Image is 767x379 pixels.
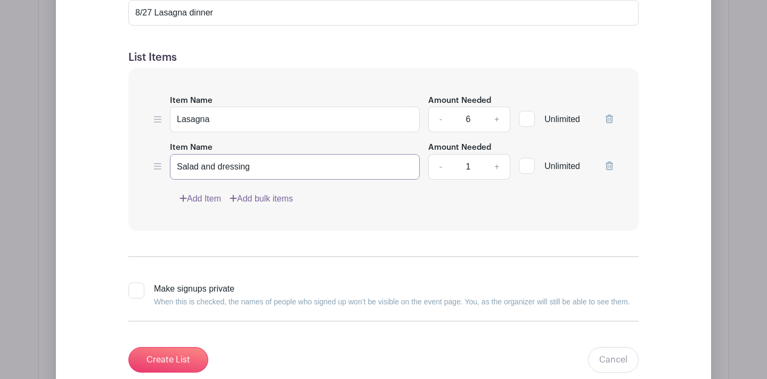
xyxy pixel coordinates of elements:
h5: List Items [128,51,639,64]
label: Item Name [170,95,213,107]
a: + [484,154,510,180]
span: Unlimited [544,115,580,124]
input: e.g. Snacks or Check-in Attendees [170,107,420,132]
label: Amount Needed [428,95,491,107]
a: Add bulk items [230,192,293,205]
div: Make signups private [154,283,630,308]
a: - [428,107,453,132]
small: When this is checked, the names of people who signed up won’t be visible on the event page. You, ... [154,297,630,306]
span: Unlimited [544,162,580,171]
a: Add Item [179,192,221,205]
input: Create List [128,347,208,373]
a: - [428,154,453,180]
a: + [484,107,510,132]
label: Amount Needed [428,142,491,154]
label: Item Name [170,142,213,154]
a: Cancel [588,347,639,373]
input: e.g. Snacks or Check-in Attendees [170,154,420,180]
